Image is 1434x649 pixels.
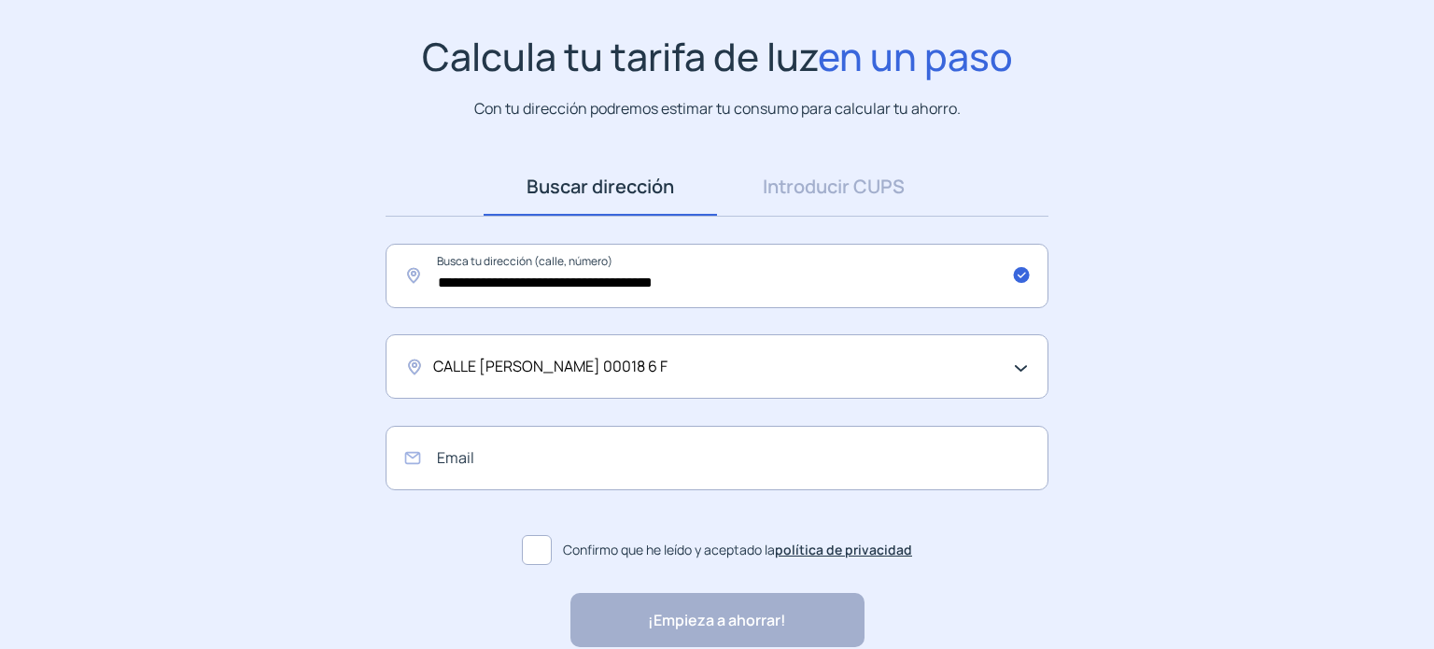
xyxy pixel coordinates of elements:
[563,540,912,560] span: Confirmo que he leído y aceptado la
[775,541,912,558] a: política de privacidad
[818,30,1013,82] span: en un paso
[422,34,1013,79] h1: Calcula tu tarifa de luz
[474,97,961,120] p: Con tu dirección podremos estimar tu consumo para calcular tu ahorro.
[484,158,717,216] a: Buscar dirección
[717,158,950,216] a: Introducir CUPS
[433,355,668,379] span: CALLE [PERSON_NAME] 00018 6 F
